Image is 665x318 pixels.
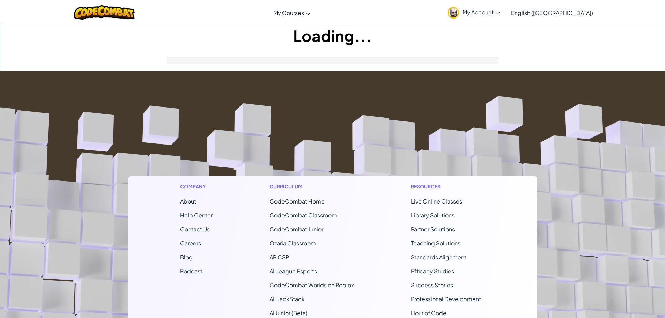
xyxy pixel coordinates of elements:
[269,295,305,303] a: AI HackStack
[463,8,500,16] span: My Account
[269,239,316,247] a: Ozaria Classroom
[180,253,193,261] a: Blog
[411,225,455,233] a: Partner Solutions
[0,25,665,46] h1: Loading...
[269,309,308,317] a: AI Junior (Beta)
[269,225,323,233] a: CodeCombat Junior
[180,239,201,247] a: Careers
[180,183,213,190] h1: Company
[411,253,466,261] a: Standards Alignment
[269,198,325,205] span: CodeCombat Home
[411,309,446,317] a: Hour of Code
[180,267,202,275] a: Podcast
[411,295,481,303] a: Professional Development
[273,9,304,16] span: My Courses
[411,267,454,275] a: Efficacy Studies
[448,7,459,19] img: avatar
[411,183,485,190] h1: Resources
[411,212,455,219] a: Library Solutions
[508,3,597,22] a: English ([GEOGRAPHIC_DATA])
[269,212,337,219] a: CodeCombat Classroom
[269,281,354,289] a: CodeCombat Worlds on Roblox
[269,253,289,261] a: AP CSP
[411,239,460,247] a: Teaching Solutions
[411,198,462,205] a: Live Online Classes
[511,9,593,16] span: English ([GEOGRAPHIC_DATA])
[444,1,503,23] a: My Account
[180,198,196,205] a: About
[411,281,453,289] a: Success Stories
[269,267,317,275] a: AI League Esports
[74,5,135,20] img: CodeCombat logo
[180,225,210,233] span: Contact Us
[180,212,213,219] a: Help Center
[269,183,354,190] h1: Curriculum
[270,3,314,22] a: My Courses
